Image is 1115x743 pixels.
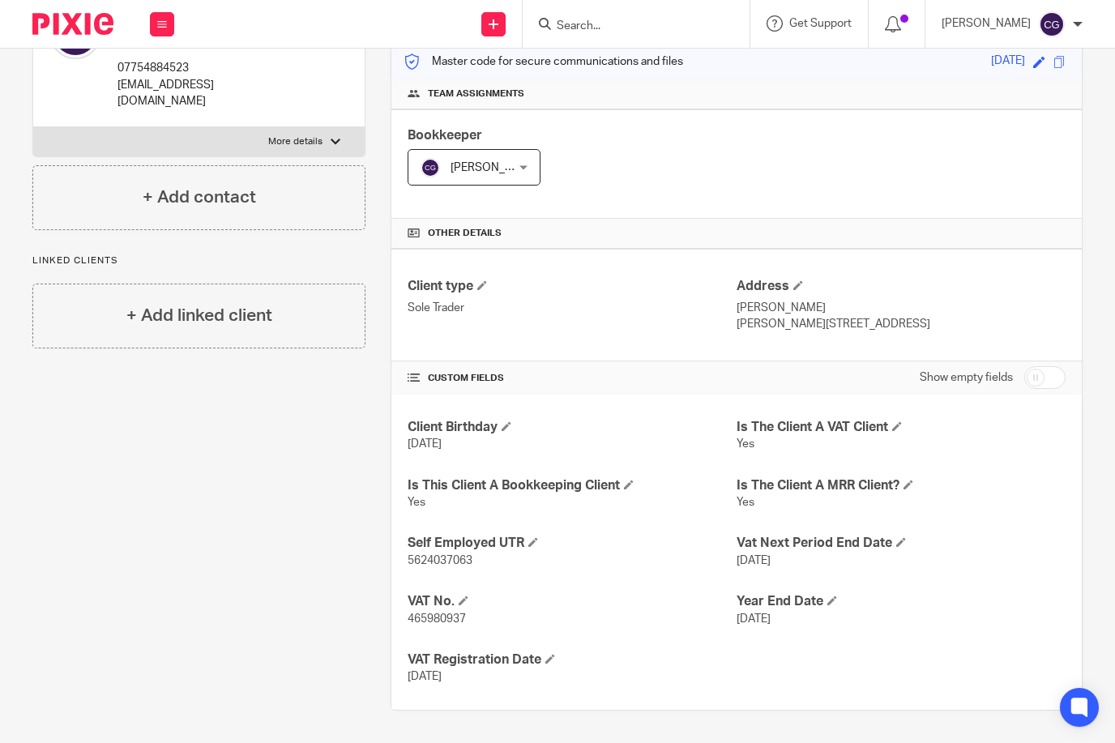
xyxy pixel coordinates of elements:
span: Get Support [789,18,852,29]
input: Search [555,19,701,34]
p: 07754884523 [117,60,301,76]
h4: Client type [408,278,737,295]
span: Team assignments [428,88,524,100]
span: [PERSON_NAME] [451,162,540,173]
h4: Vat Next Period End Date [737,535,1066,552]
h4: Is This Client A Bookkeeping Client [408,477,737,494]
h4: + Add linked client [126,303,272,328]
p: [PERSON_NAME] [942,15,1031,32]
p: [PERSON_NAME][STREET_ADDRESS] [737,316,1066,332]
h4: CUSTOM FIELDS [408,372,737,385]
p: More details [268,135,323,148]
img: svg%3E [421,158,440,177]
h4: Year End Date [737,593,1066,610]
span: 5624037063 [408,555,472,566]
span: [DATE] [408,438,442,450]
h4: Is The Client A VAT Client [737,419,1066,436]
p: [EMAIL_ADDRESS][DOMAIN_NAME] [117,77,301,110]
span: 465980937 [408,613,466,625]
h4: Is The Client A MRR Client? [737,477,1066,494]
h4: VAT Registration Date [408,651,737,668]
span: [DATE] [737,613,771,625]
h4: + Add contact [143,185,256,210]
span: Yes [408,497,425,508]
span: Yes [737,497,754,508]
p: Linked clients [32,254,365,267]
p: Sole Trader [408,300,737,316]
h4: Address [737,278,1066,295]
p: [PERSON_NAME] [737,300,1066,316]
h4: VAT No. [408,593,737,610]
label: Show empty fields [920,369,1013,386]
span: [DATE] [737,555,771,566]
h4: Client Birthday [408,419,737,436]
span: [DATE] [408,671,442,682]
h4: Self Employed UTR [408,535,737,552]
div: [DATE] [991,53,1025,71]
span: Bookkeeper [408,129,482,142]
span: Other details [428,227,502,240]
img: Pixie [32,13,113,35]
span: Yes [737,438,754,450]
img: svg%3E [1039,11,1065,37]
p: Master code for secure communications and files [404,53,683,70]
